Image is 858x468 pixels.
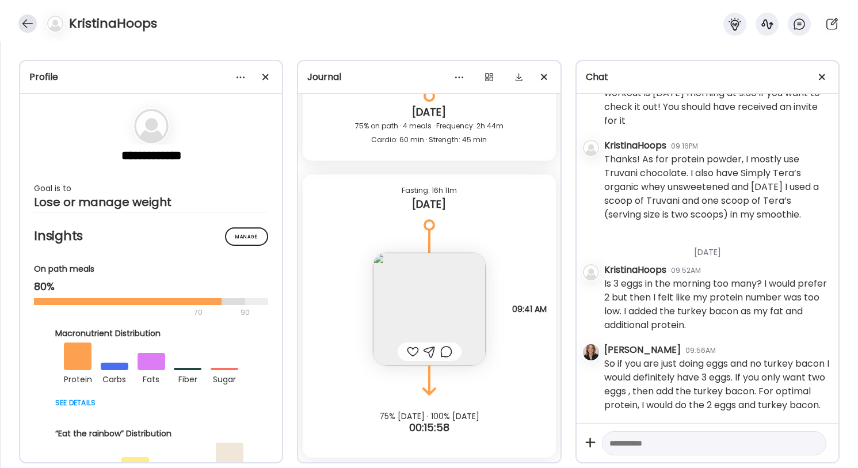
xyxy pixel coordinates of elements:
div: 90 [239,306,251,319]
div: Manage [225,227,268,246]
div: 09:16PM [671,141,698,151]
div: Journal [307,70,551,84]
div: [PERSON_NAME] [604,343,681,357]
div: Goal is to [34,181,268,195]
img: bg-avatar-default.svg [583,264,599,280]
div: carbs [101,370,128,386]
div: “Eat the rainbow” Distribution [55,428,247,440]
h2: Insights [34,227,268,245]
div: Thanks! As for protein powder, I mostly use Truvani chocolate. I also have Simply Tera’s organic ... [604,153,829,222]
div: 09:52AM [671,265,701,276]
div: sugar [211,370,238,386]
img: bg-avatar-default.svg [47,16,63,32]
div: Chat [586,70,829,84]
img: images%2Fk5ZMW9FHcXQur5qotgTX4mCroqJ3%2Ficb6ODzc5dM48toZ1Gu8%2F6idOFjJZiZTpqgpMdHWx_240 [373,253,486,366]
div: Is 3 eggs in the morning too many? I would prefer 2 but then I felt like my protein number was to... [604,277,829,332]
div: [DATE] [604,233,829,263]
div: So if you are just doing eggs and no turkey bacon I would definitely have 3 eggs. If you only wan... [604,357,829,412]
div: [DATE] [312,105,546,119]
div: fats [138,370,165,386]
div: Macronutrient Distribution [55,328,247,340]
div: 75% on path · 4 meals · Frequency: 2h 44m Cardio: 60 min · Strength: 45 min [312,119,546,147]
div: fiber [174,370,201,386]
div: KristinaHoops [604,263,666,277]
div: 75% [DATE] · 100% [DATE] [298,412,560,421]
div: protein [64,370,91,386]
div: Lose or manage weight [34,195,268,209]
img: bg-avatar-default.svg [134,109,169,143]
div: 09:56AM [685,345,716,356]
div: 00:15:58 [298,421,560,435]
img: bg-avatar-default.svg [583,140,599,156]
div: KristinaHoops [604,139,666,153]
h4: KristinaHoops [69,14,157,33]
div: [DATE] [312,197,546,211]
div: On path meals [34,263,268,275]
span: 09:41 AM [512,304,547,314]
div: 70 [34,306,237,319]
img: avatars%2FOBFS3SlkXLf3tw0VcKDc4a7uuG83 [583,344,599,360]
div: Just a reminder the [PERSON_NAME] studio workout is [DATE] morning at 9:30 if you want to check i... [604,73,829,128]
div: 80% [34,280,268,294]
div: Fasting: 16h 11m [312,184,546,197]
div: Profile [29,70,273,84]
